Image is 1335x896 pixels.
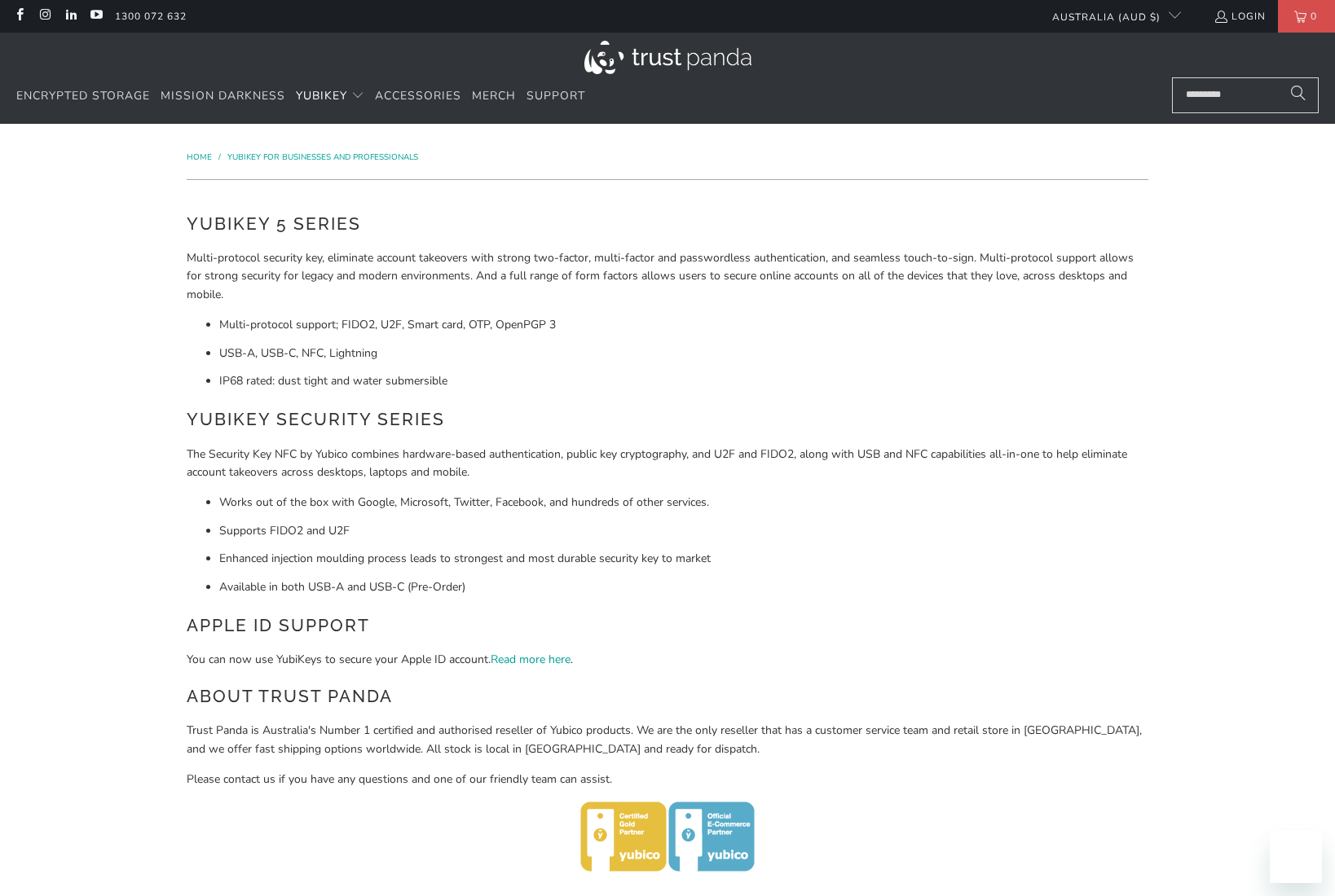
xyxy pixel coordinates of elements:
[187,651,1148,669] p: You can now use YubiKeys to secure your Apple ID account. .
[296,77,364,116] summary: YubiKey
[219,494,1148,512] li: Works out of the box with Google, Microsoft, Twitter, Facebook, and hundreds of other services.
[227,152,418,163] a: YubiKey for Businesses and Professionals
[161,88,285,103] span: Mission Darkness
[16,88,150,103] span: Encrypted Storage
[187,406,1148,433] h2: YubiKey Security Series
[218,152,221,163] span: /
[187,613,1148,639] h2: Apple ID Support
[527,88,585,103] span: Support
[219,372,1148,390] li: IP68 rated: dust tight and water submersible
[37,10,51,23] a: Trust Panda Australia on Instagram
[1278,77,1319,113] button: Search
[12,10,26,23] a: Trust Panda Australia on Facebook
[64,10,77,23] a: Trust Panda Australia on LinkedIn
[89,10,103,23] a: Trust Panda Australia on YouTube
[187,683,1148,709] h2: About Trust Panda
[472,88,516,103] span: Merch
[187,771,1148,788] p: Please contact us if you have any questions and one of our friendly team can assist.
[1172,77,1319,113] input: Search...
[219,578,1148,596] li: Available in both USB-A and USB-C (Pre-Order)
[187,152,212,163] span: Home
[187,722,1148,758] p: Trust Panda is Australia's Number 1 certified and authorised reseller of Yubico products. We are ...
[219,550,1148,568] li: Enhanced injection moulding process leads to strongest and most durable security key to market
[187,446,1148,482] p: The Security Key NFC by Yubico combines hardware-based authentication, public key cryptography, a...
[187,211,1148,237] h2: YubiKey 5 Series
[219,316,1148,334] li: Multi-protocol support; FIDO2, U2F, Smart card, OTP, OpenPGP 3
[161,77,285,116] a: Mission Darkness
[491,652,571,667] a: Read more here
[16,77,585,116] nav: Translation missing: en.navigation.header.main_nav
[527,77,585,116] a: Support
[187,152,214,163] a: Home
[472,77,516,116] a: Merch
[375,88,461,103] span: Accessories
[296,88,347,103] span: YubiKey
[219,522,1148,540] li: Supports FIDO2 and U2F
[375,77,461,116] a: Accessories
[115,7,187,25] a: 1300 072 632
[1270,831,1322,883] iframe: Button to launch messaging window
[219,345,1148,362] li: USB-A, USB-C, NFC, Lightning
[187,249,1148,304] p: Multi-protocol security key, eliminate account takeovers with strong two-factor, multi-factor and...
[16,77,150,116] a: Encrypted Storage
[1214,7,1266,25] a: Login
[584,41,751,74] img: Trust Panda Australia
